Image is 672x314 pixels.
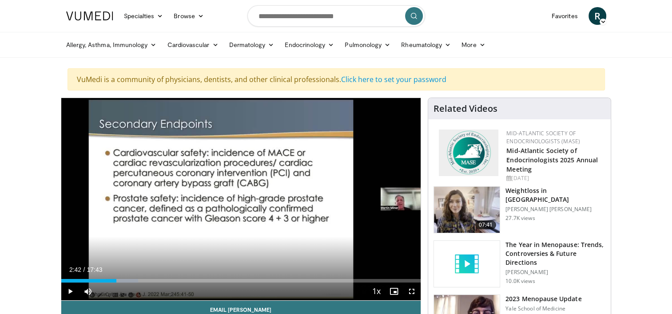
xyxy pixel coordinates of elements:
[247,5,425,27] input: Search topics, interventions
[61,283,79,300] button: Play
[439,130,498,176] img: f382488c-070d-4809-84b7-f09b370f5972.png.150x105_q85_autocrop_double_scale_upscale_version-0.2.png
[119,7,169,25] a: Specialties
[475,220,497,229] span: 07:41
[396,36,456,54] a: Rheumatology
[434,187,500,233] img: 9983fed1-7565-45be-8934-aef1103ce6e2.150x105_q85_crop-smart_upscale.jpg
[588,7,606,25] a: R
[69,266,81,273] span: 2:42
[433,240,605,287] a: The Year in Menopause: Trends, Controversies & Future Directions [PERSON_NAME] 10.0K views
[505,215,535,222] p: 27.7K views
[61,98,421,301] video-js: Video Player
[506,130,580,145] a: Mid-Atlantic Society of Endocrinologists (MASE)
[433,186,605,233] a: 07:41 Weightloss in [GEOGRAPHIC_DATA] [PERSON_NAME] [PERSON_NAME] 27.7K views
[433,103,497,114] h4: Related Videos
[506,146,598,173] a: Mid-Atlantic Society of Endocrinologists 2025 Annual Meeting
[79,283,97,300] button: Mute
[505,206,605,213] p: [PERSON_NAME] [PERSON_NAME]
[224,36,280,54] a: Dermatology
[403,283,421,300] button: Fullscreen
[367,283,385,300] button: Playback Rate
[505,269,605,276] p: [PERSON_NAME]
[61,279,421,283] div: Progress Bar
[66,12,113,20] img: VuMedi Logo
[505,305,581,312] p: Yale School of Medicine
[506,174,604,182] div: [DATE]
[87,266,102,273] span: 17:43
[61,36,162,54] a: Allergy, Asthma, Immunology
[162,36,223,54] a: Cardiovascular
[84,266,85,273] span: /
[385,283,403,300] button: Enable picture-in-picture mode
[546,7,583,25] a: Favorites
[168,7,209,25] a: Browse
[505,186,605,204] h3: Weightloss in [GEOGRAPHIC_DATA]
[505,294,581,303] h3: 2023 Menopause Update
[339,36,396,54] a: Pulmonology
[456,36,490,54] a: More
[279,36,339,54] a: Endocrinology
[68,68,605,90] div: VuMedi is a community of physicians, dentists, and other clinical professionals.
[434,241,500,287] img: video_placeholder_short.svg
[505,240,605,267] h3: The Year in Menopause: Trends, Controversies & Future Directions
[505,278,535,285] p: 10.0K views
[341,75,446,84] a: Click here to set your password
